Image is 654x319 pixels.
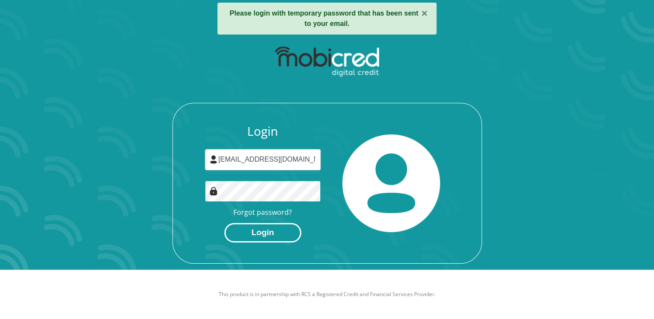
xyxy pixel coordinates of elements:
[205,149,321,170] input: Username
[233,207,292,217] a: Forgot password?
[205,124,321,139] h3: Login
[87,290,567,298] p: This product is in partnership with RCS a Registered Credit and Financial Services Provider.
[209,187,218,195] img: Image
[275,47,379,77] img: mobicred logo
[230,10,418,27] strong: Please login with temporary password that has been sent to your email.
[224,223,301,242] button: Login
[209,155,218,164] img: user-icon image
[421,8,427,19] button: ×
